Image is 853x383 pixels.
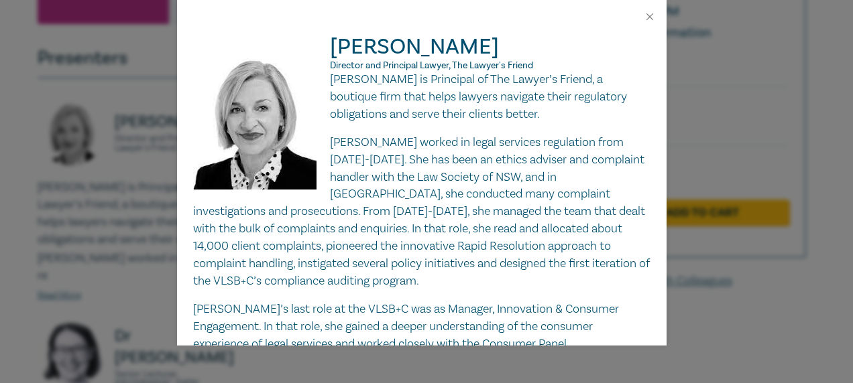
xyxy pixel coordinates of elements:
button: Close [644,11,656,23]
p: [PERSON_NAME] worked in legal services regulation from [DATE]-[DATE]. She has been an ethics advi... [193,134,650,290]
span: Director and Principal Lawyer, The Lawyer's Friend [330,60,533,72]
img: Jennie Pakula [193,33,331,203]
h2: [PERSON_NAME] [193,33,650,71]
p: [PERSON_NAME] is Principal of The Lawyer’s Friend, a boutique firm that helps lawyers navigate th... [193,71,650,123]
